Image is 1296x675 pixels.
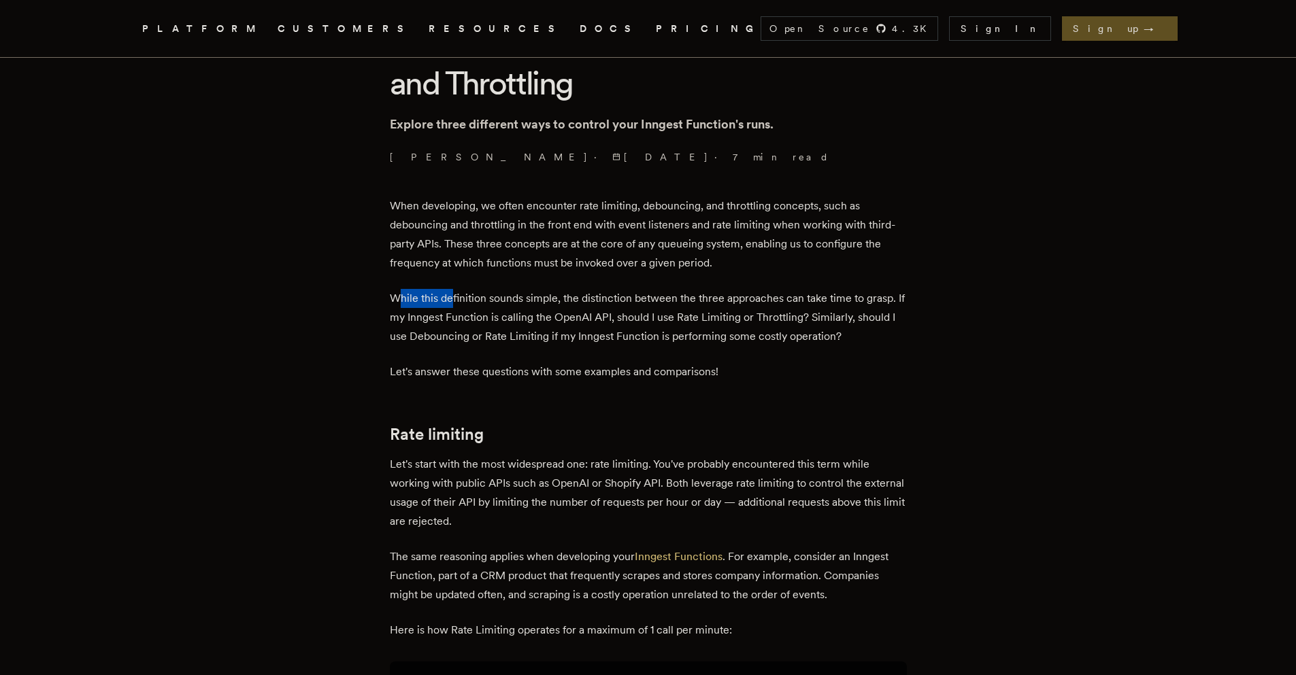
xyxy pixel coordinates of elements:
[390,547,907,604] p: The same reasoning applies when developing your . For example, consider an Inngest Function, part...
[390,455,907,531] p: Let's start with the most widespread one: rate limiting. You've probably encountered this term wh...
[390,621,907,640] p: Here is how Rate Limiting operates for a maximum of 1 call per minute:
[656,20,761,37] a: PRICING
[390,150,907,164] p: · ·
[429,20,563,37] button: RESOURCES
[769,22,870,35] span: Open Source
[390,425,907,444] h2: Rate limiting
[612,150,709,164] span: [DATE]
[390,115,907,134] p: Explore three different ways to control your Inngest Function's runs.
[390,196,907,273] p: When developing, we often encounter rate limiting, debouncing, and throttling concepts, such as d...
[1062,16,1178,41] a: Sign up
[390,289,907,346] p: While this definition sounds simple, the distinction between the three approaches can take time t...
[390,362,907,381] p: Let's answer these questions with some examples and comparisons!
[580,20,639,37] a: DOCS
[733,150,829,164] span: 7 min read
[390,150,588,164] a: [PERSON_NAME]
[278,20,412,37] a: CUSTOMERS
[1144,22,1167,35] span: →
[949,16,1051,41] a: Sign In
[635,550,722,563] a: Inngest Functions
[892,22,935,35] span: 4.3 K
[142,20,261,37] button: PLATFORM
